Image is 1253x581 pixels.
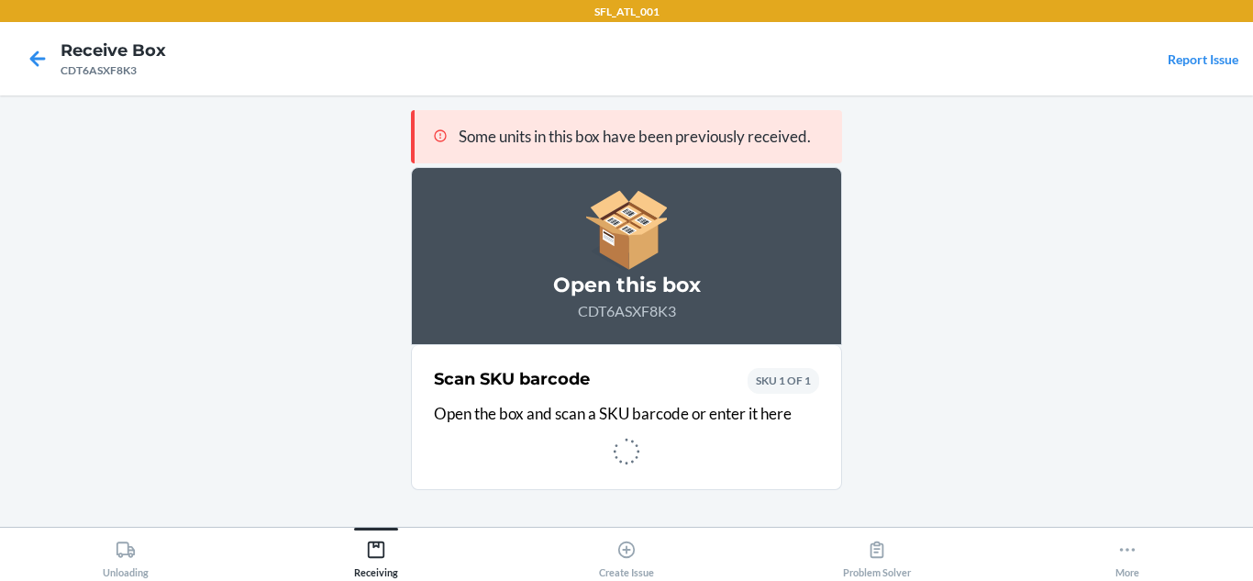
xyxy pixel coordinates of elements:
button: Receiving [250,528,501,578]
h2: Scan SKU barcode [434,367,590,391]
div: Create Issue [599,532,654,578]
button: More [1003,528,1253,578]
p: SKU 1 OF 1 [756,373,811,389]
h4: Receive Box [61,39,166,62]
button: Problem Solver [752,528,1003,578]
div: Receiving [354,532,398,578]
a: Report Issue [1168,51,1238,67]
div: Problem Solver [843,532,911,578]
p: CDT6ASXF8K3 [434,300,819,322]
span: Some units in this box have been previously received. [459,127,811,146]
button: Create Issue [501,528,751,578]
div: CDT6ASXF8K3 [61,62,166,79]
div: More [1115,532,1139,578]
p: SFL_ATL_001 [594,4,660,20]
p: Open the box and scan a SKU barcode or enter it here [434,402,819,426]
div: Unloading [103,532,149,578]
h3: Open this box [434,271,819,300]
